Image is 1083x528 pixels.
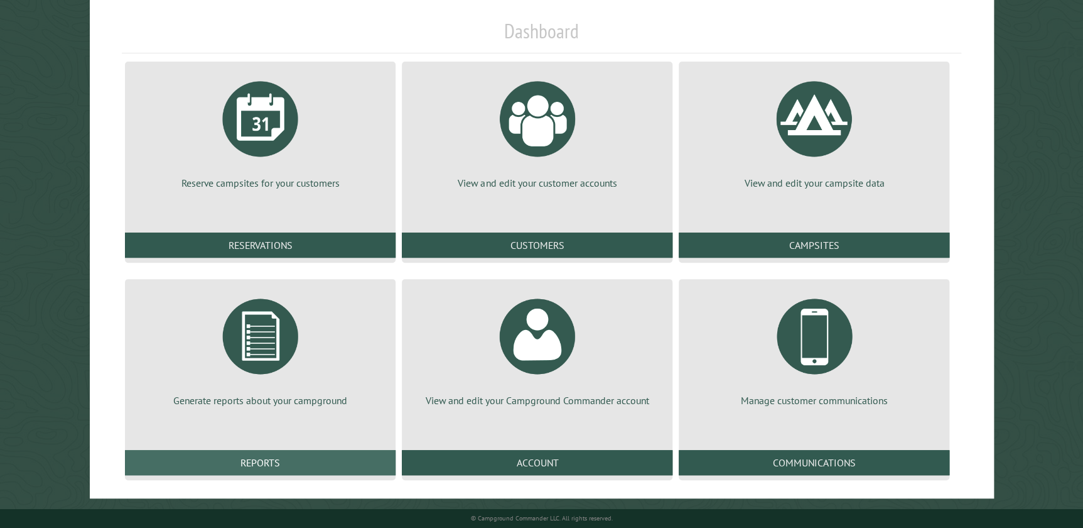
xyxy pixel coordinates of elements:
[417,289,657,407] a: View and edit your Campground Commander account
[694,393,934,407] p: Manage customer communications
[125,233,396,258] a: Reservations
[402,450,672,475] a: Account
[694,72,934,190] a: View and edit your campsite data
[679,233,949,258] a: Campsites
[471,514,613,522] small: © Campground Commander LLC. All rights reserved.
[140,289,380,407] a: Generate reports about your campground
[125,450,396,475] a: Reports
[122,19,961,53] h1: Dashboard
[679,450,949,475] a: Communications
[694,176,934,190] p: View and edit your campsite data
[140,72,380,190] a: Reserve campsites for your customers
[694,289,934,407] a: Manage customer communications
[140,176,380,190] p: Reserve campsites for your customers
[417,176,657,190] p: View and edit your customer accounts
[140,393,380,407] p: Generate reports about your campground
[402,233,672,258] a: Customers
[417,393,657,407] p: View and edit your Campground Commander account
[417,72,657,190] a: View and edit your customer accounts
